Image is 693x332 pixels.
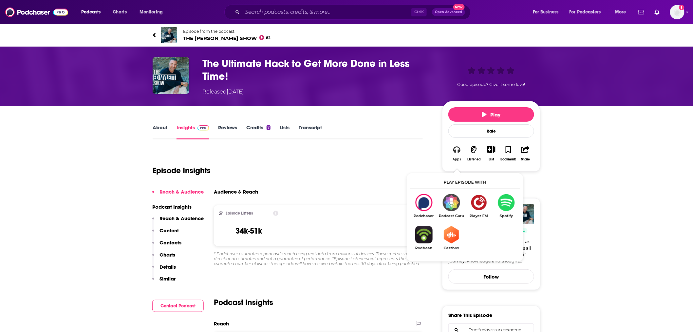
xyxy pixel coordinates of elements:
a: Credits7 [246,124,271,139]
p: Reach & Audience [159,189,204,195]
button: open menu [135,7,171,17]
button: Similar [152,276,176,288]
div: Share [521,157,530,161]
span: Charts [113,8,127,17]
div: Search podcasts, credits, & more... [231,5,477,20]
p: Content [159,227,179,234]
button: Apps [448,141,465,165]
button: open menu [565,7,610,17]
span: New [453,4,465,10]
button: Reach & Audience [152,215,204,227]
a: Podcast GuruPodcast Guru [438,194,465,218]
span: Good episode? Give it some love! [457,82,525,87]
a: PodbeanPodbean [410,226,438,250]
button: Show More Button [484,146,498,153]
button: Charts [152,252,175,264]
div: Released [DATE] [202,88,244,96]
span: Podchaser [410,214,438,218]
a: InsightsPodchaser Pro [177,124,209,139]
button: Details [152,264,176,276]
p: Charts [159,252,175,258]
p: Reach & Audience [159,215,204,221]
a: SpotifySpotify [493,194,520,218]
div: List [489,157,494,161]
span: THE [PERSON_NAME] SHOW [183,35,271,41]
span: Podcasts [81,8,101,17]
div: * Podchaser estimates a podcast’s reach using real data from millions of devices. These metrics a... [214,251,423,266]
span: 82 [266,36,271,39]
div: Rate [448,124,534,138]
div: Play episode with [410,176,520,189]
span: More [615,8,626,17]
span: Podbean [410,246,438,250]
h2: Episode Listens [226,211,253,216]
button: open menu [610,7,634,17]
button: Play [448,107,534,122]
span: Play [482,112,501,118]
h3: 34k-51k [235,226,262,236]
h3: Audience & Reach [214,189,258,195]
button: Reach & Audience [152,189,204,201]
input: Search podcasts, credits, & more... [242,7,411,17]
h3: Share This Episode [448,312,492,318]
span: Open Advanced [435,10,462,14]
button: Listened [465,141,482,165]
h1: Episode Insights [153,166,211,176]
button: Follow [448,269,534,284]
h2: Reach [214,321,229,327]
img: THE ED MYLETT SHOW [515,204,534,224]
span: Player FM [465,214,493,218]
img: Podchaser Pro [197,125,209,131]
div: Show More ButtonList [483,141,500,165]
h3: The Ultimate Hack to Get More Done in Less Time! [202,57,432,83]
span: Podcast Guru [438,214,465,218]
h2: Podcast Insights [214,298,273,307]
img: THE ED MYLETT SHOW [161,27,177,43]
p: Similar [159,276,176,282]
a: Player FMPlayer FM [465,194,493,218]
a: About [153,124,167,139]
div: 7 [267,125,271,130]
button: Open AdvancedNew [432,8,465,16]
span: For Business [533,8,559,17]
span: Ctrl K [411,8,427,16]
p: Details [159,264,176,270]
span: Logged in as hmill [670,5,684,19]
svg: Add a profile image [679,5,684,10]
p: Contacts [159,239,181,246]
a: Charts [108,7,131,17]
div: Apps [453,157,461,161]
button: Content [152,227,179,239]
a: Reviews [218,124,237,139]
button: open menu [77,7,109,17]
span: Castbox [438,246,465,250]
div: Listened [467,157,481,161]
a: Transcript [299,124,322,139]
button: open menu [528,7,567,17]
span: Episode from the podcast [183,29,271,34]
button: Show profile menu [670,5,684,19]
a: THE ED MYLETT SHOWEpisode from the podcastTHE [PERSON_NAME] SHOW82 [153,27,346,43]
span: For Podcasters [570,8,601,17]
a: Show notifications dropdown [636,7,647,18]
img: User Profile [670,5,684,19]
button: Contact Podcast [152,300,204,312]
img: The Ultimate Hack to Get More Done in Less Time! [153,57,189,94]
button: Contacts [152,239,181,252]
a: Show notifications dropdown [652,7,662,18]
a: CastboxCastbox [438,226,465,250]
a: Lists [280,124,290,139]
p: Podcast Insights [152,204,204,210]
span: Spotify [493,214,520,218]
div: Bookmark [501,157,516,161]
div: The Ultimate Hack to Get More Done in Less Time! on Podchaser [410,194,438,218]
button: Share [517,141,534,165]
img: Podchaser - Follow, Share and Rate Podcasts [5,6,68,18]
button: Bookmark [500,141,517,165]
span: Monitoring [140,8,163,17]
